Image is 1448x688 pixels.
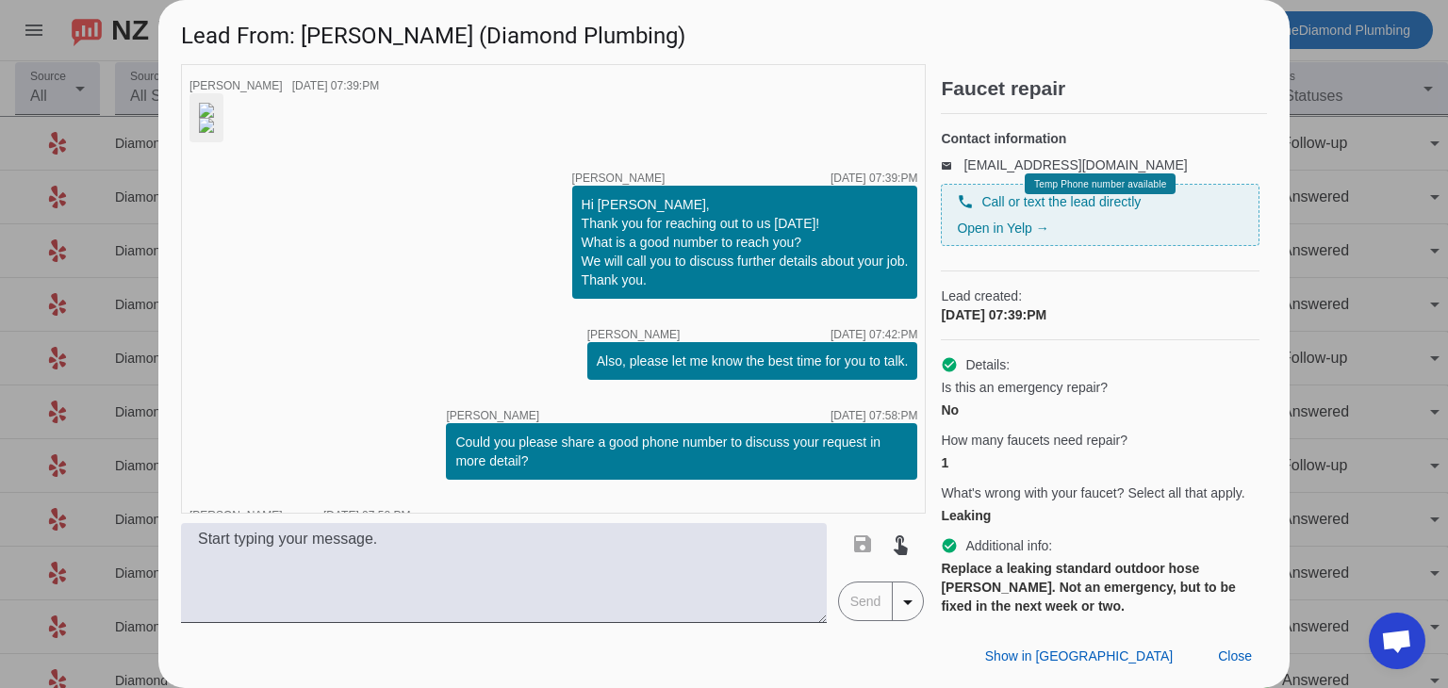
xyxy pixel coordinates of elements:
[292,80,379,91] div: [DATE] 07:39:PM
[582,195,909,289] div: Hi [PERSON_NAME], Thank you for reaching out to us [DATE]! What is a good number to reach you? We...
[199,103,214,118] img: k5UBHXmrxj-CnNrznwzWCQ
[831,410,917,421] div: [DATE] 07:58:PM
[1218,648,1252,663] span: Close
[985,648,1173,663] span: Show in [GEOGRAPHIC_DATA]
[941,160,963,170] mat-icon: email
[965,536,1052,555] span: Additional info:
[1369,613,1425,669] div: Open chat
[199,118,214,133] img: hAWUQLi7KZ4Rm-aqZLCx3Q
[897,591,919,614] mat-icon: arrow_drop_down
[941,559,1259,615] div: Replace a leaking standard outdoor hose [PERSON_NAME]. Not an emergency, but to be fixed in the n...
[941,287,1259,305] span: Lead created:
[957,193,974,210] mat-icon: phone
[963,157,1187,172] a: [EMAIL_ADDRESS][DOMAIN_NAME]
[889,532,912,555] mat-icon: touch_app
[941,79,1267,98] h2: Faucet repair
[941,401,1259,419] div: No
[323,510,410,521] div: [DATE] 07:58:PM
[981,192,1141,211] span: Call or text the lead directly
[941,483,1244,502] span: What's wrong with your faucet? Select all that apply.
[1034,179,1166,189] span: Temp Phone number available
[597,352,909,370] div: Also, please let me know the best time for you to talk.​
[1203,639,1267,673] button: Close
[941,506,1259,525] div: Leaking
[831,329,917,340] div: [DATE] 07:42:PM
[572,172,666,184] span: [PERSON_NAME]
[941,305,1259,324] div: [DATE] 07:39:PM
[455,433,908,470] div: Could you please share a good phone number to discuss your request in more detail?​
[941,453,1259,472] div: 1
[941,431,1127,450] span: How many faucets need repair?
[831,172,917,184] div: [DATE] 07:39:PM
[587,329,681,340] span: [PERSON_NAME]
[941,537,958,554] mat-icon: check_circle
[970,639,1188,673] button: Show in [GEOGRAPHIC_DATA]
[941,356,958,373] mat-icon: check_circle
[189,509,283,522] span: [PERSON_NAME]
[446,410,539,421] span: [PERSON_NAME]
[941,129,1259,148] h4: Contact information
[189,79,283,92] span: [PERSON_NAME]
[957,221,1048,236] a: Open in Yelp →
[965,355,1010,374] span: Details:
[941,378,1108,397] span: Is this an emergency repair?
